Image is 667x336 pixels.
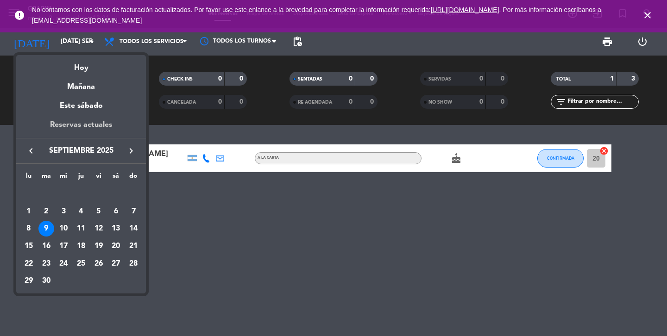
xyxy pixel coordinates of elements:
[38,238,54,254] div: 16
[126,145,137,156] i: keyboard_arrow_right
[38,273,55,290] td: 30 de septiembre de 2025
[16,55,146,74] div: Hoy
[125,171,142,185] th: domingo
[73,221,89,236] div: 11
[73,238,89,254] div: 18
[72,220,90,238] td: 11 de septiembre de 2025
[56,221,71,236] div: 10
[21,221,37,236] div: 8
[20,203,38,220] td: 1 de septiembre de 2025
[20,255,38,273] td: 22 de septiembre de 2025
[90,203,107,220] td: 5 de septiembre de 2025
[20,237,38,255] td: 15 de septiembre de 2025
[72,255,90,273] td: 25 de septiembre de 2025
[126,238,141,254] div: 21
[125,255,142,273] td: 28 de septiembre de 2025
[91,256,107,272] div: 26
[55,255,72,273] td: 24 de septiembre de 2025
[38,220,55,238] td: 9 de septiembre de 2025
[90,255,107,273] td: 26 de septiembre de 2025
[125,203,142,220] td: 7 de septiembre de 2025
[55,171,72,185] th: miércoles
[20,171,38,185] th: lunes
[23,145,39,157] button: keyboard_arrow_left
[56,238,71,254] div: 17
[20,273,38,290] td: 29 de septiembre de 2025
[56,256,71,272] div: 24
[90,220,107,238] td: 12 de septiembre de 2025
[38,237,55,255] td: 16 de septiembre de 2025
[126,221,141,236] div: 14
[55,237,72,255] td: 17 de septiembre de 2025
[16,74,146,93] div: Mañana
[108,256,124,272] div: 27
[91,204,107,219] div: 5
[125,220,142,238] td: 14 de septiembre de 2025
[72,203,90,220] td: 4 de septiembre de 2025
[90,237,107,255] td: 19 de septiembre de 2025
[25,145,37,156] i: keyboard_arrow_left
[38,255,55,273] td: 23 de septiembre de 2025
[38,256,54,272] div: 23
[73,256,89,272] div: 25
[38,221,54,236] div: 9
[91,221,107,236] div: 12
[123,145,139,157] button: keyboard_arrow_right
[38,203,55,220] td: 2 de septiembre de 2025
[21,204,37,219] div: 1
[108,221,124,236] div: 13
[107,203,125,220] td: 6 de septiembre de 2025
[39,145,123,157] span: septiembre 2025
[108,238,124,254] div: 20
[38,204,54,219] div: 2
[125,237,142,255] td: 21 de septiembre de 2025
[90,171,107,185] th: viernes
[21,238,37,254] div: 15
[107,237,125,255] td: 20 de septiembre de 2025
[20,185,142,203] td: SEP.
[72,171,90,185] th: jueves
[107,171,125,185] th: sábado
[16,119,146,138] div: Reservas actuales
[126,256,141,272] div: 28
[107,220,125,238] td: 13 de septiembre de 2025
[38,171,55,185] th: martes
[38,273,54,289] div: 30
[21,256,37,272] div: 22
[20,220,38,238] td: 8 de septiembre de 2025
[16,93,146,119] div: Este sábado
[55,203,72,220] td: 3 de septiembre de 2025
[72,237,90,255] td: 18 de septiembre de 2025
[56,204,71,219] div: 3
[55,220,72,238] td: 10 de septiembre de 2025
[126,204,141,219] div: 7
[108,204,124,219] div: 6
[73,204,89,219] div: 4
[91,238,107,254] div: 19
[107,255,125,273] td: 27 de septiembre de 2025
[21,273,37,289] div: 29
